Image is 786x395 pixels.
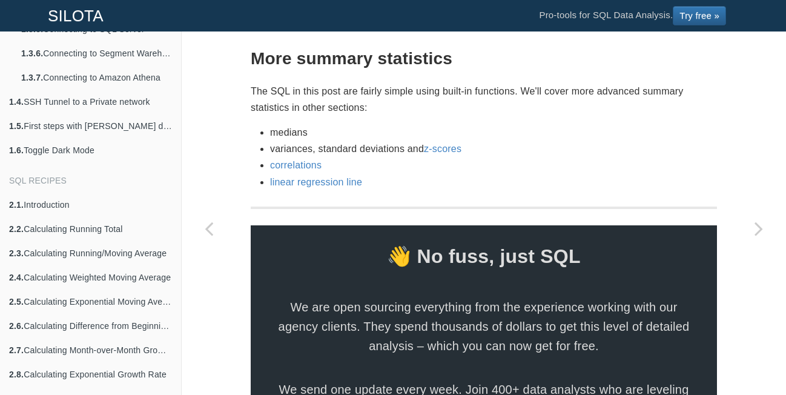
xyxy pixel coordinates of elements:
b: 1.6. [9,145,24,155]
b: 2.7. [9,345,24,355]
span: We are open sourcing everything from the experience working with our agency clients. They spend t... [275,297,693,356]
a: Next page: Calculating Summaries with Histogram Frequency Distributions [732,62,786,395]
b: 2.8. [9,370,24,379]
li: variances, standard deviations and [270,141,717,157]
b: 1.3.7. [21,73,43,82]
b: 2.1. [9,200,24,210]
li: medians [270,124,717,141]
b: 2.3. [9,248,24,258]
h2: More summary statistics [251,50,717,68]
b: 1.3.6. [21,48,43,58]
b: 1.4. [9,97,24,107]
b: 2.6. [9,321,24,331]
b: 2.2. [9,224,24,234]
span: 👋 No fuss, just SQL [251,240,717,273]
a: correlations [270,160,322,170]
a: 1.3.7.Connecting to Amazon Athena [12,65,181,90]
a: 1.3.6.Connecting to Segment Warehouse [12,41,181,65]
a: Previous page: Calculating Percentage (%) of Total Sum [182,62,236,395]
iframe: Drift Widget Chat Controller [725,334,771,380]
li: Pro-tools for SQL Data Analysis. [527,1,738,31]
b: 2.5. [9,297,24,307]
a: linear regression line [270,177,362,187]
a: z-scores [424,144,461,154]
a: Try free » [673,6,726,25]
b: 1.5. [9,121,24,131]
a: SILOTA [39,1,113,31]
p: The SQL in this post are fairly simple using built-in functions. We'll cover more advanced summar... [251,83,717,116]
b: 2.4. [9,273,24,282]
